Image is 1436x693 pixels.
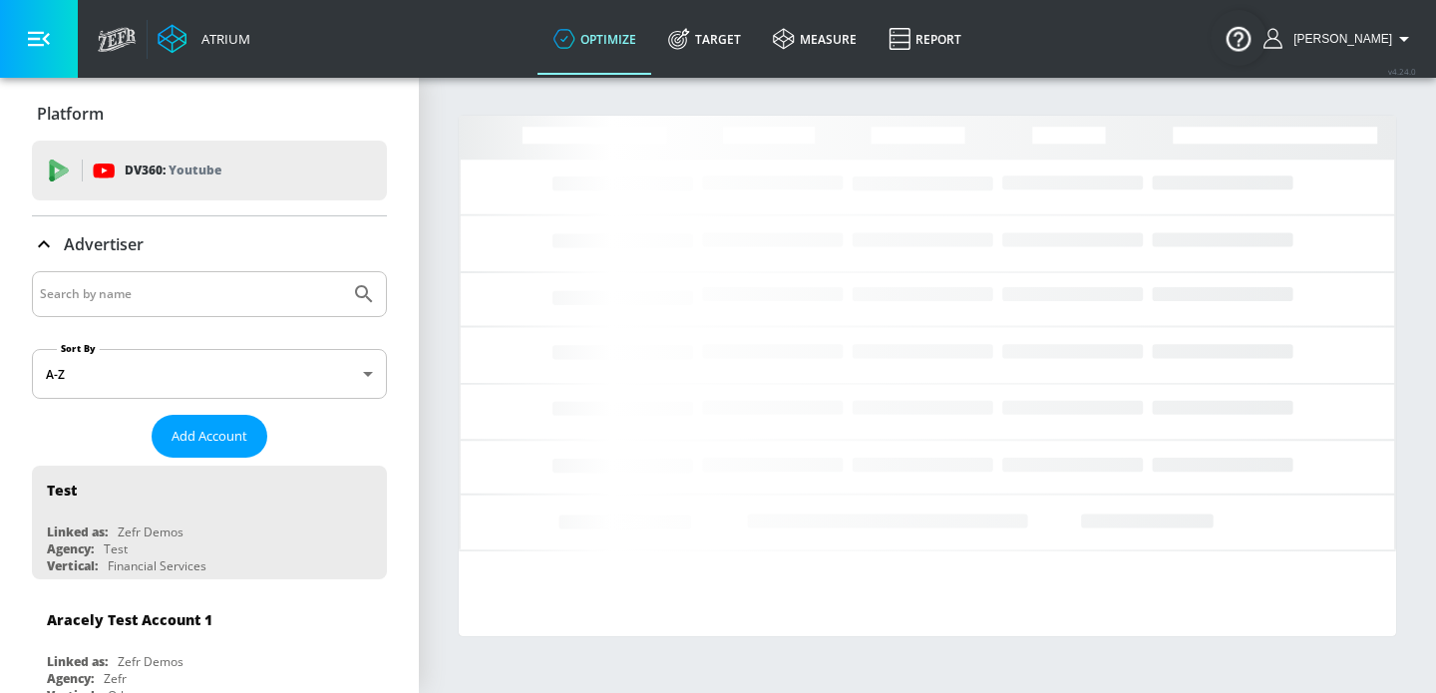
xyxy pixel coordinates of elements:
[37,103,104,125] p: Platform
[538,3,652,75] a: optimize
[169,160,221,180] p: Youtube
[47,557,98,574] div: Vertical:
[152,415,267,458] button: Add Account
[118,523,183,540] div: Zefr Demos
[32,466,387,579] div: TestLinked as:Zefr DemosAgency:TestVertical:Financial Services
[1285,32,1392,46] span: login as: eugenia.kim@zefr.com
[1263,27,1416,51] button: [PERSON_NAME]
[118,653,183,670] div: Zefr Demos
[1388,66,1416,77] span: v 4.24.0
[32,86,387,142] div: Platform
[125,160,221,181] p: DV360:
[47,653,108,670] div: Linked as:
[193,30,250,48] div: Atrium
[32,141,387,200] div: DV360: Youtube
[47,540,94,557] div: Agency:
[47,670,94,687] div: Agency:
[40,281,342,307] input: Search by name
[57,342,100,355] label: Sort By
[47,481,77,500] div: Test
[873,3,977,75] a: Report
[32,216,387,272] div: Advertiser
[47,523,108,540] div: Linked as:
[108,557,206,574] div: Financial Services
[47,610,212,629] div: Aracely Test Account 1
[757,3,873,75] a: measure
[1211,10,1266,66] button: Open Resource Center
[172,425,247,448] span: Add Account
[104,540,128,557] div: Test
[32,349,387,399] div: A-Z
[64,233,144,255] p: Advertiser
[104,670,127,687] div: Zefr
[158,24,250,54] a: Atrium
[652,3,757,75] a: Target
